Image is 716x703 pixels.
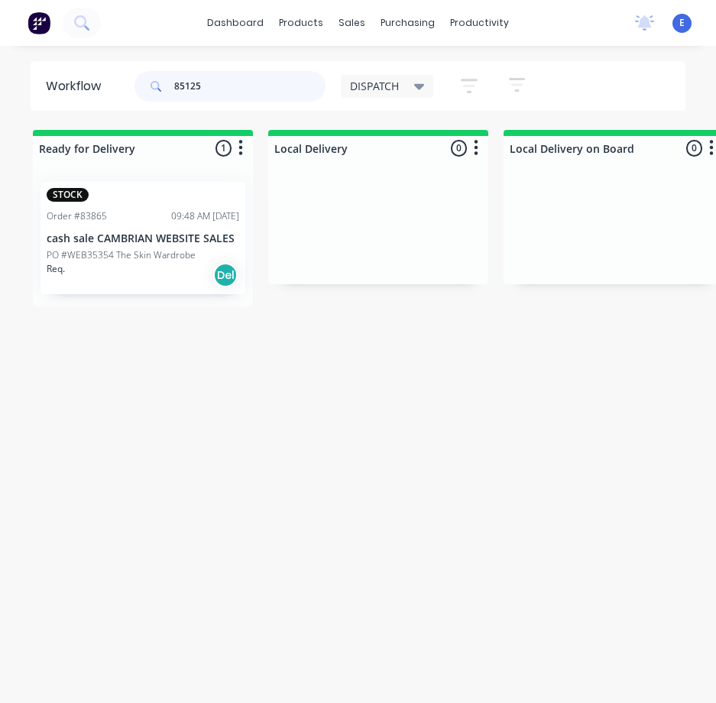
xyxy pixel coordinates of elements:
[47,232,239,245] p: cash sale CAMBRIAN WEBSITE SALES
[46,77,109,96] div: Workflow
[28,11,50,34] img: Factory
[679,16,685,30] span: E
[174,71,326,102] input: Search for orders...
[350,78,399,94] span: DISPATCH
[171,209,239,223] div: 09:48 AM [DATE]
[271,11,331,34] div: products
[199,11,271,34] a: dashboard
[47,209,107,223] div: Order #83865
[331,11,373,34] div: sales
[442,11,517,34] div: productivity
[373,11,442,34] div: purchasing
[47,188,89,202] div: STOCK
[213,263,238,287] div: Del
[47,248,196,262] p: PO #WEB35354 The Skin Wardrobe
[47,262,65,276] p: Req.
[40,182,245,294] div: STOCKOrder #8386509:48 AM [DATE]cash sale CAMBRIAN WEBSITE SALESPO #WEB35354 The Skin WardrobeReq...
